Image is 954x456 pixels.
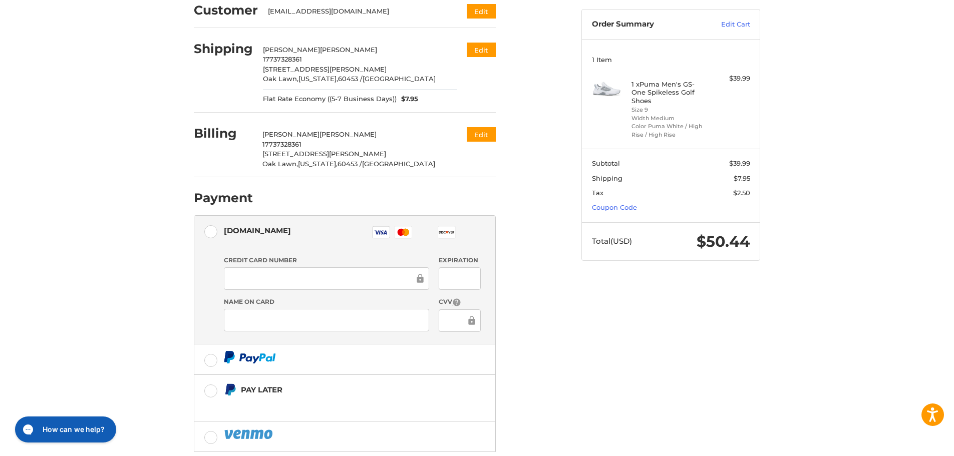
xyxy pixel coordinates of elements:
[263,65,387,73] span: [STREET_ADDRESS][PERSON_NAME]
[592,203,637,211] a: Coupon Code
[729,159,750,167] span: $39.99
[871,429,954,456] iframe: Google Customer Reviews
[241,381,433,398] div: Pay Later
[224,222,291,239] div: [DOMAIN_NAME]
[194,3,258,18] h2: Customer
[700,20,750,30] a: Edit Cart
[224,297,429,306] label: Name on Card
[592,189,603,197] span: Tax
[592,159,620,167] span: Subtotal
[631,114,708,123] li: Width Medium
[631,122,708,139] li: Color Puma White / High Rise / High Rise
[268,7,448,17] div: [EMAIL_ADDRESS][DOMAIN_NAME]
[262,140,301,148] span: 17737328361
[263,75,298,83] span: Oak Lawn,
[467,4,496,19] button: Edit
[592,56,750,64] h3: 1 Item
[224,383,236,396] img: Pay Later icon
[338,75,363,83] span: 60453 /
[363,75,436,83] span: [GEOGRAPHIC_DATA]
[439,297,480,307] label: CVV
[467,43,496,57] button: Edit
[734,174,750,182] span: $7.95
[194,126,252,141] h2: Billing
[320,46,377,54] span: [PERSON_NAME]
[439,256,480,265] label: Expiration
[631,80,708,105] h4: 1 x Puma Men's GS-One Spikeless Golf Shoes
[263,46,320,54] span: [PERSON_NAME]
[262,160,298,168] span: Oak Lawn,
[362,160,435,168] span: [GEOGRAPHIC_DATA]
[592,20,700,30] h3: Order Summary
[263,55,302,63] span: 17737328361
[592,236,632,246] span: Total (USD)
[224,400,433,409] iframe: PayPal Message 1
[10,413,119,446] iframe: Gorgias live chat messenger
[592,174,622,182] span: Shipping
[194,190,253,206] h2: Payment
[194,41,253,57] h2: Shipping
[733,189,750,197] span: $2.50
[298,160,338,168] span: [US_STATE],
[224,351,276,363] img: PayPal icon
[224,256,429,265] label: Credit Card Number
[298,75,338,83] span: [US_STATE],
[263,94,397,104] span: Flat Rate Economy ((5-7 Business Days))
[320,130,377,138] span: [PERSON_NAME]
[631,106,708,114] li: Size 9
[262,150,386,158] span: [STREET_ADDRESS][PERSON_NAME]
[224,428,275,440] img: PayPal icon
[697,232,750,251] span: $50.44
[338,160,362,168] span: 60453 /
[467,127,496,142] button: Edit
[711,74,750,84] div: $39.99
[262,130,320,138] span: [PERSON_NAME]
[397,94,419,104] span: $7.95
